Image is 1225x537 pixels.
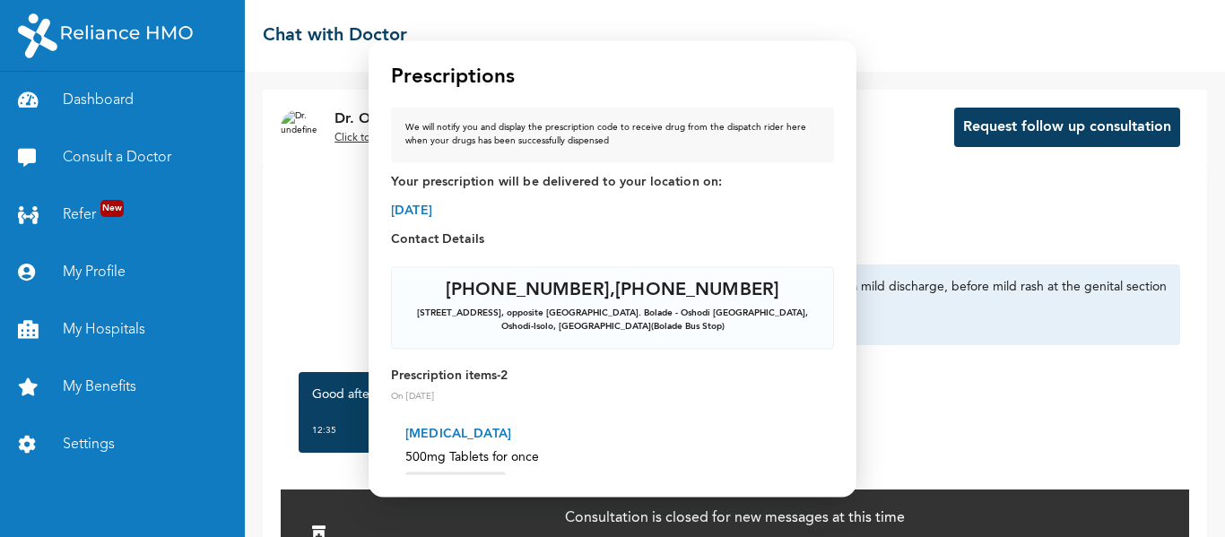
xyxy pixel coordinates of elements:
[446,282,779,300] div: [PHONE_NUMBER] , [PHONE_NUMBER]
[391,203,834,221] span: [DATE]
[406,307,819,334] div: [STREET_ADDRESS], opposite [GEOGRAPHIC_DATA]. Bolade - Oshodi [GEOGRAPHIC_DATA] , Oshodi-Isolo , ...
[391,368,834,386] p: Prescription items - 2
[405,472,506,495] div: 5 Tablets dispensed
[391,231,834,249] p: Contact Details
[391,391,834,404] p: On [DATE]
[405,449,820,468] p: 500mg Tablets for once
[405,426,820,445] p: [MEDICAL_DATA]
[391,174,834,192] span: Your prescription will be delivered to your location on:
[405,122,820,149] div: We will notify you and display the prescription code to receive drug from the dispatch rider here...
[391,63,515,93] h4: Prescriptions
